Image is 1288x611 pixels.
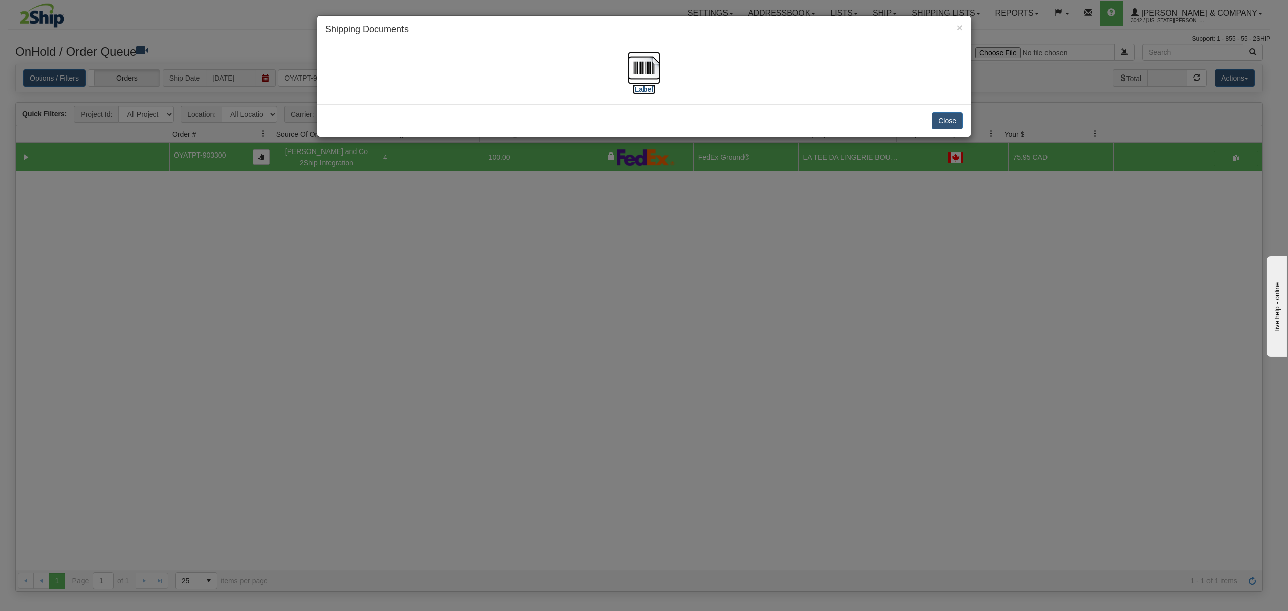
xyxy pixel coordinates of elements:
button: Close [932,112,963,129]
iframe: chat widget [1265,254,1287,357]
span: × [957,22,963,33]
img: barcode.jpg [628,52,660,84]
a: [Label] [628,63,660,93]
button: Close [957,22,963,33]
h4: Shipping Documents [325,23,963,36]
div: live help - online [8,9,93,16]
label: [Label] [632,84,656,94]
